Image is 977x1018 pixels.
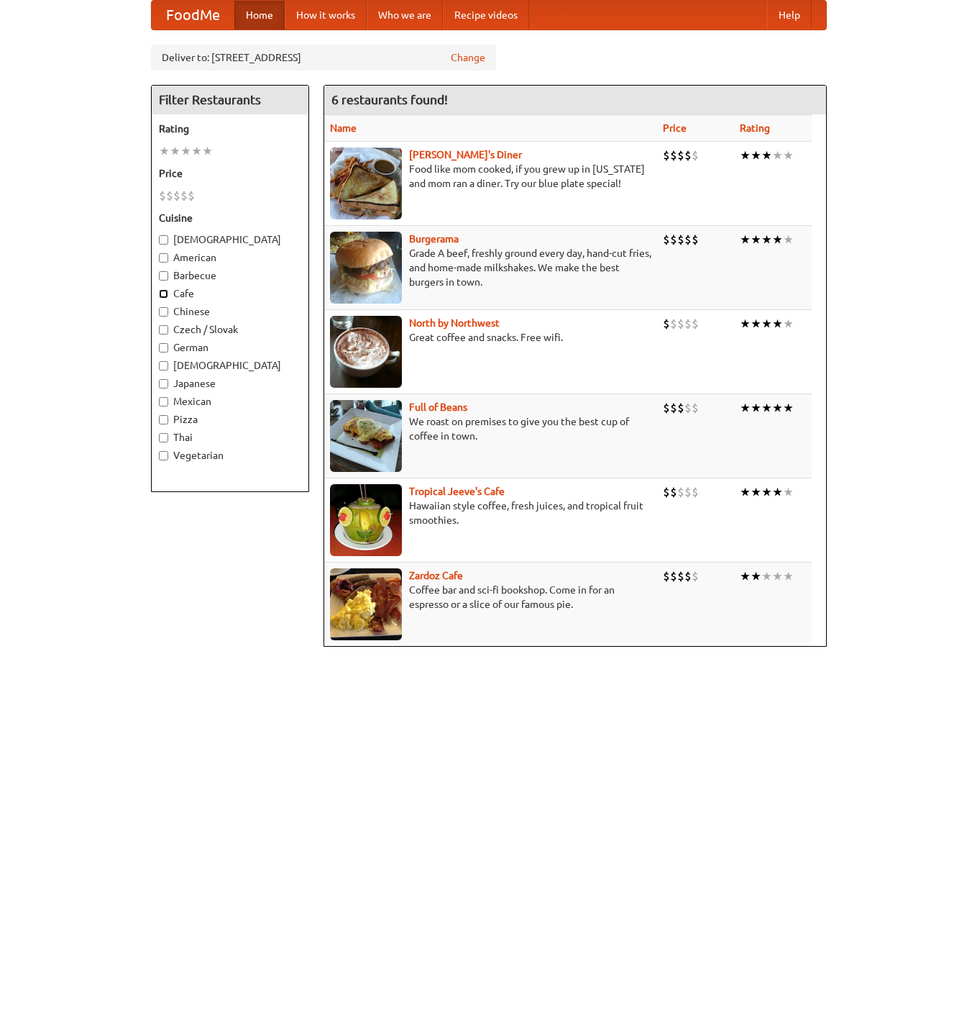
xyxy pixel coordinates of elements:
[740,568,751,584] li: ★
[692,484,699,500] li: $
[761,316,772,332] li: ★
[159,451,168,460] input: Vegetarian
[692,232,699,247] li: $
[159,340,301,355] label: German
[409,233,459,245] a: Burgerama
[663,316,670,332] li: $
[761,232,772,247] li: ★
[330,147,402,219] img: sallys.jpg
[159,253,168,263] input: American
[751,147,761,163] li: ★
[761,147,772,163] li: ★
[159,307,168,317] input: Chinese
[330,414,651,443] p: We roast on premises to give you the best cup of coffee in town.
[677,147,684,163] li: $
[684,400,692,416] li: $
[159,415,168,424] input: Pizza
[740,400,751,416] li: ★
[330,122,357,134] a: Name
[772,568,783,584] li: ★
[677,316,684,332] li: $
[684,147,692,163] li: $
[330,568,402,640] img: zardoz.jpg
[443,1,529,29] a: Recipe videos
[159,268,301,283] label: Barbecue
[180,188,188,204] li: $
[677,400,684,416] li: $
[152,1,234,29] a: FoodMe
[663,122,687,134] a: Price
[684,484,692,500] li: $
[751,568,761,584] li: ★
[783,484,794,500] li: ★
[740,147,751,163] li: ★
[330,162,651,191] p: Food like mom cooked, if you grew up in [US_STATE] and mom ran a diner. Try our blue plate special!
[772,147,783,163] li: ★
[285,1,367,29] a: How it works
[451,50,485,65] a: Change
[783,147,794,163] li: ★
[159,289,168,299] input: Cafe
[159,430,301,445] label: Thai
[367,1,443,29] a: Who we are
[170,143,180,159] li: ★
[751,400,761,416] li: ★
[330,316,402,388] img: north.jpg
[409,317,500,329] a: North by Northwest
[159,361,168,371] input: [DEMOGRAPHIC_DATA]
[159,235,168,245] input: [DEMOGRAPHIC_DATA]
[159,412,301,427] label: Pizza
[670,484,677,500] li: $
[740,122,770,134] a: Rating
[751,316,761,332] li: ★
[409,149,522,160] a: [PERSON_NAME]'s Diner
[159,433,168,442] input: Thai
[663,147,670,163] li: $
[677,484,684,500] li: $
[677,232,684,247] li: $
[692,147,699,163] li: $
[772,484,783,500] li: ★
[159,143,170,159] li: ★
[670,232,677,247] li: $
[331,93,448,106] ng-pluralize: 6 restaurants found!
[663,400,670,416] li: $
[783,316,794,332] li: ★
[409,570,463,581] a: Zardoz Cafe
[159,343,168,353] input: German
[166,188,173,204] li: $
[663,568,670,584] li: $
[159,325,168,335] input: Czech / Slovak
[670,316,677,332] li: $
[159,166,301,181] h5: Price
[684,568,692,584] li: $
[670,400,677,416] li: $
[740,316,751,332] li: ★
[670,147,677,163] li: $
[663,232,670,247] li: $
[191,143,202,159] li: ★
[159,379,168,388] input: Japanese
[151,45,496,71] div: Deliver to: [STREET_ADDRESS]
[772,316,783,332] li: ★
[772,400,783,416] li: ★
[684,316,692,332] li: $
[409,486,505,497] a: Tropical Jeeve's Cafe
[772,232,783,247] li: ★
[409,401,467,413] a: Full of Beans
[670,568,677,584] li: $
[330,246,651,289] p: Grade A beef, freshly ground every day, hand-cut fries, and home-made milkshakes. We make the bes...
[188,188,195,204] li: $
[692,316,699,332] li: $
[159,122,301,136] h5: Rating
[159,286,301,301] label: Cafe
[740,232,751,247] li: ★
[173,188,180,204] li: $
[159,397,168,406] input: Mexican
[152,86,308,114] h4: Filter Restaurants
